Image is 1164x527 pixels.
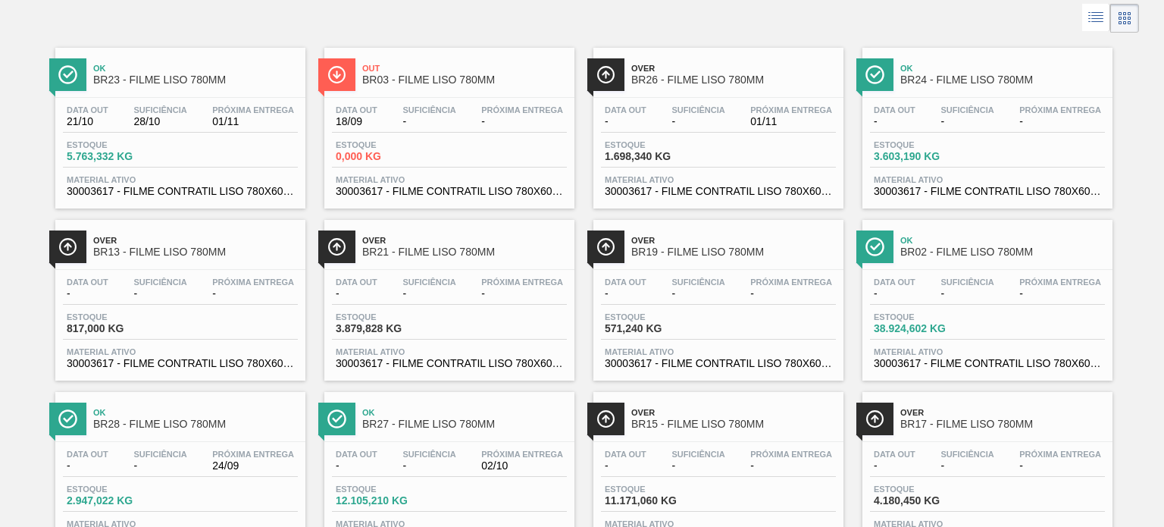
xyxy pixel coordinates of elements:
[481,116,563,127] span: -
[58,65,77,84] img: Ícone
[336,323,442,334] span: 3.879,828 KG
[336,175,563,184] span: Material ativo
[481,450,563,459] span: Próxima Entrega
[940,116,993,127] span: -
[67,485,173,494] span: Estoque
[940,278,993,287] span: Suficiência
[44,36,313,209] a: ÍconeOkBR23 - FILME LISO 780MMData out21/10Suficiência28/10Próxima Entrega01/11Estoque5.763,332 K...
[212,288,294,300] span: -
[1019,105,1101,114] span: Próxima Entrega
[631,74,836,86] span: BR26 - FILME LISO 780MM
[212,460,294,472] span: 24/09
[327,237,346,256] img: Ícone
[605,460,646,472] span: -
[67,323,173,334] span: 817,000 KG
[133,450,186,459] span: Suficiência
[900,419,1105,430] span: BR17 - FILME LISO 780MM
[874,288,915,300] span: -
[605,485,711,494] span: Estoque
[336,278,377,287] span: Data out
[940,288,993,300] span: -
[327,65,346,84] img: Ícone
[865,409,884,428] img: Ícone
[67,495,173,507] span: 2.947,022 KG
[67,450,108,459] span: Data out
[402,288,455,300] span: -
[874,278,915,287] span: Data out
[605,186,832,197] span: 30003617 - FILME CONTRATIL LISO 780X60 MICRA;FILME
[874,186,1101,197] span: 30003617 - FILME CONTRATIL LISO 780X60 MICRA;FILME
[750,460,832,472] span: -
[336,312,442,322] span: Estoque
[362,246,567,258] span: BR21 - FILME LISO 780MM
[596,65,615,84] img: Ícone
[67,278,108,287] span: Data out
[481,288,563,300] span: -
[750,116,832,127] span: 01/11
[402,450,455,459] span: Suficiência
[58,409,77,428] img: Ícone
[605,358,832,369] span: 30003617 - FILME CONTRATIL LISO 780X60 MICRA;FILME
[336,450,377,459] span: Data out
[671,105,724,114] span: Suficiência
[1019,288,1101,300] span: -
[750,105,832,114] span: Próxima Entrega
[605,495,711,507] span: 11.171,060 KG
[874,495,980,507] span: 4.180,450 KG
[900,74,1105,86] span: BR24 - FILME LISO 780MM
[58,237,77,256] img: Ícone
[67,347,294,356] span: Material ativo
[362,64,567,73] span: Out
[362,408,567,417] span: Ok
[596,409,615,428] img: Ícone
[874,323,980,334] span: 38.924,602 KG
[671,450,724,459] span: Suficiência
[874,450,915,459] span: Data out
[362,236,567,245] span: Over
[481,105,563,114] span: Próxima Entrega
[67,288,108,300] span: -
[481,460,563,472] span: 02/10
[582,36,851,209] a: ÍconeOverBR26 - FILME LISO 780MMData out-Suficiência-Próxima Entrega01/11Estoque1.698,340 KGMater...
[402,116,455,127] span: -
[851,209,1120,381] a: ÍconeOkBR02 - FILME LISO 780MMData out-Suficiência-Próxima Entrega-Estoque38.924,602 KGMaterial a...
[631,246,836,258] span: BR19 - FILME LISO 780MM
[402,278,455,287] span: Suficiência
[212,450,294,459] span: Próxima Entrega
[44,209,313,381] a: ÍconeOverBR13 - FILME LISO 780MMData out-Suficiência-Próxima Entrega-Estoque817,000 KGMaterial at...
[865,65,884,84] img: Ícone
[874,460,915,472] span: -
[67,105,108,114] span: Data out
[605,105,646,114] span: Data out
[133,288,186,300] span: -
[605,288,646,300] span: -
[631,64,836,73] span: Over
[336,485,442,494] span: Estoque
[133,278,186,287] span: Suficiência
[865,237,884,256] img: Ícone
[874,105,915,114] span: Data out
[336,151,442,162] span: 0,000 KG
[67,175,294,184] span: Material ativo
[67,186,294,197] span: 30003617 - FILME CONTRATIL LISO 780X60 MICRA;FILME
[851,36,1120,209] a: ÍconeOkBR24 - FILME LISO 780MMData out-Suficiência-Próxima Entrega-Estoque3.603,190 KGMaterial at...
[605,278,646,287] span: Data out
[336,347,563,356] span: Material ativo
[336,140,442,149] span: Estoque
[671,288,724,300] span: -
[1019,116,1101,127] span: -
[1110,4,1139,33] div: Visão em Cards
[874,358,1101,369] span: 30003617 - FILME CONTRATIL LISO 780X60 MICRA;FILME
[362,419,567,430] span: BR27 - FILME LISO 780MM
[93,64,298,73] span: Ok
[750,288,832,300] span: -
[212,278,294,287] span: Próxima Entrega
[874,312,980,322] span: Estoque
[631,419,836,430] span: BR15 - FILME LISO 780MM
[133,460,186,472] span: -
[313,209,582,381] a: ÍconeOverBR21 - FILME LISO 780MMData out-Suficiência-Próxima Entrega-Estoque3.879,828 KGMaterial ...
[67,312,173,322] span: Estoque
[605,323,711,334] span: 571,240 KG
[336,460,377,472] span: -
[874,347,1101,356] span: Material ativo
